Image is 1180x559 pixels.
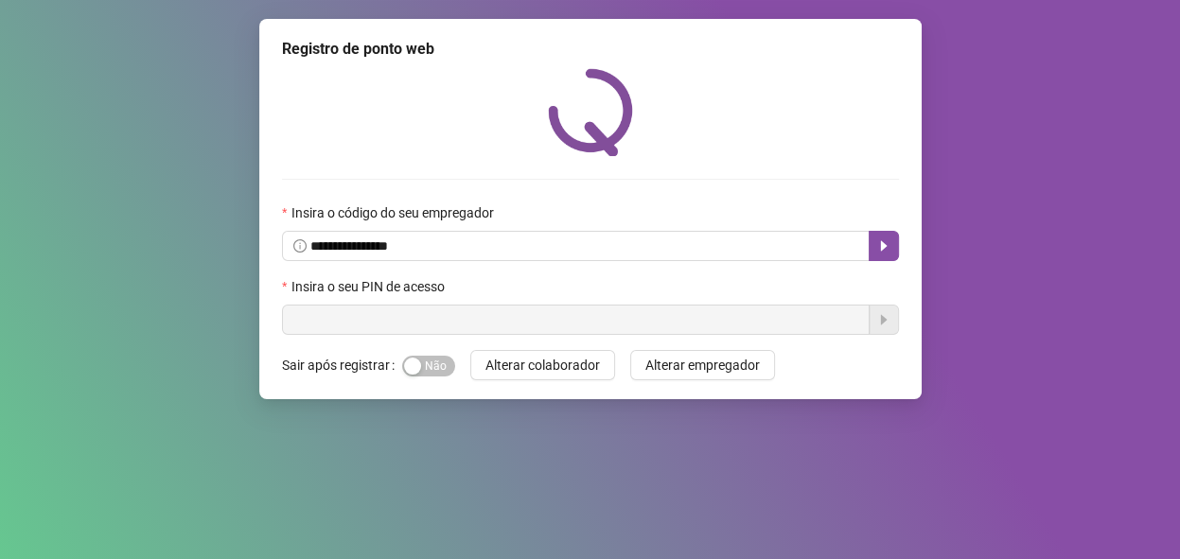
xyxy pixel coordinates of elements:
button: Alterar empregador [630,350,775,380]
span: Alterar empregador [645,355,760,376]
label: Insira o seu PIN de acesso [282,276,456,297]
span: caret-right [876,238,891,253]
label: Sair após registrar [282,350,402,380]
span: info-circle [293,239,307,253]
label: Insira o código do seu empregador [282,202,505,223]
div: Registro de ponto web [282,38,899,61]
img: QRPoint [548,68,633,156]
button: Alterar colaborador [470,350,615,380]
span: Alterar colaborador [485,355,600,376]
